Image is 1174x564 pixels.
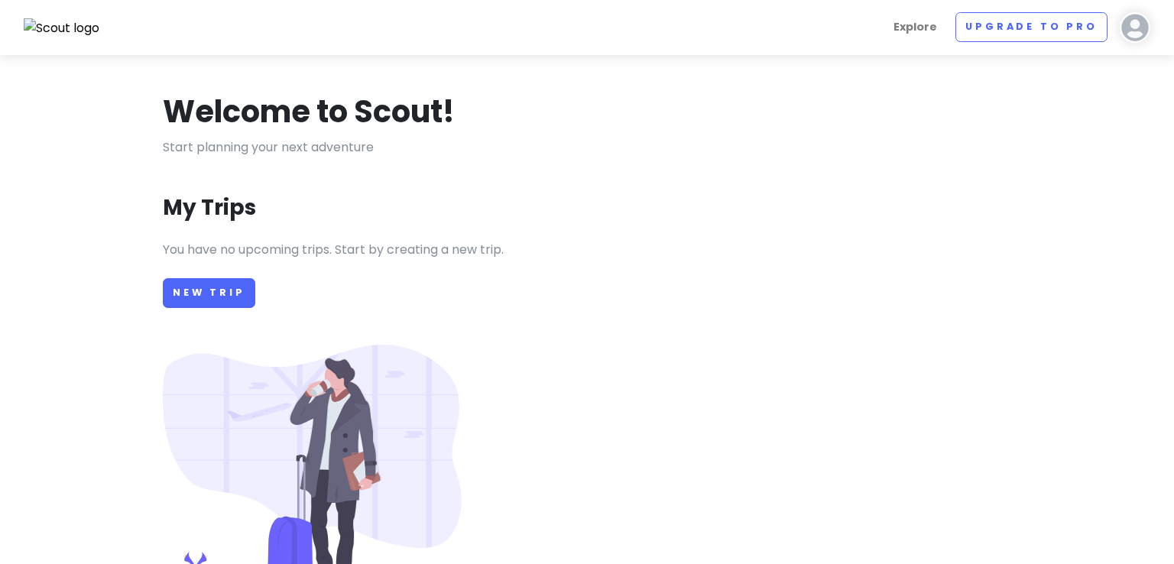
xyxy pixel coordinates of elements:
p: You have no upcoming trips. Start by creating a new trip. [163,240,1011,260]
h3: My Trips [163,194,256,222]
p: Start planning your next adventure [163,138,1011,157]
a: Explore [887,12,943,42]
a: New Trip [163,278,255,308]
a: Upgrade to Pro [955,12,1108,42]
h1: Welcome to Scout! [163,92,455,131]
img: Scout logo [24,18,100,38]
img: User profile [1120,12,1150,43]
